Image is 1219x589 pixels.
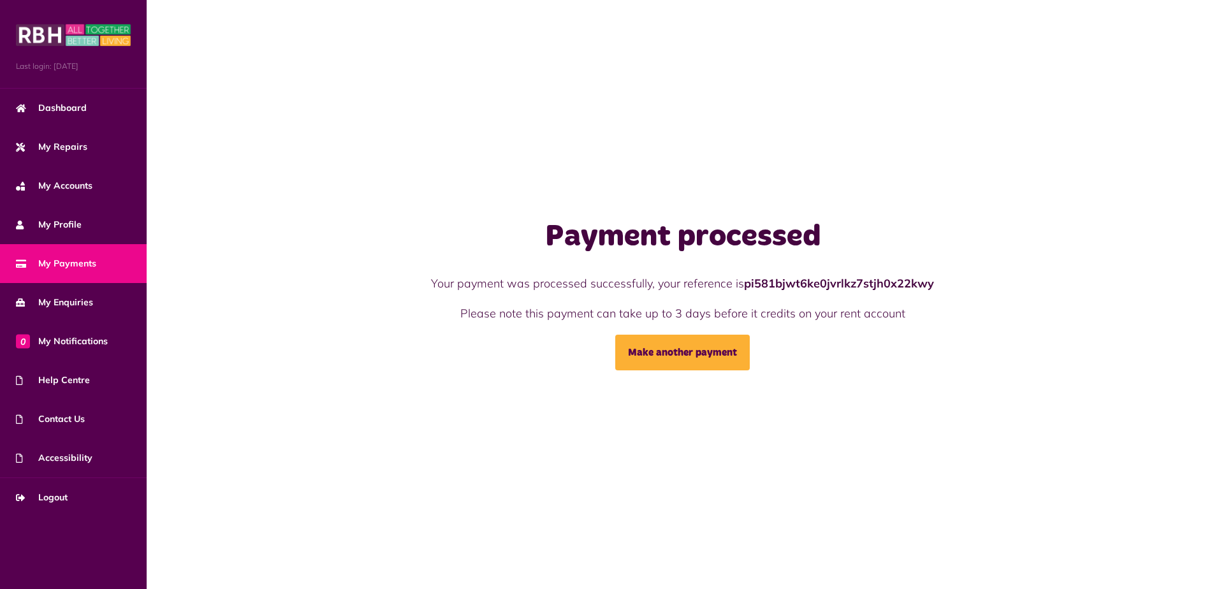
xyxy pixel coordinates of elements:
[16,218,82,231] span: My Profile
[16,140,87,154] span: My Repairs
[615,335,750,370] a: Make another payment
[16,491,68,504] span: Logout
[325,305,1040,322] p: Please note this payment can take up to 3 days before it credits on your rent account
[16,374,90,387] span: Help Centre
[744,276,934,291] strong: pi581bjwt6ke0jvrlkz7stjh0x22kwy
[16,335,108,348] span: My Notifications
[16,101,87,115] span: Dashboard
[16,451,92,465] span: Accessibility
[325,219,1040,256] h1: Payment processed
[16,61,131,72] span: Last login: [DATE]
[325,275,1040,292] p: Your payment was processed successfully, your reference is
[16,412,85,426] span: Contact Us
[16,22,131,48] img: MyRBH
[16,296,93,309] span: My Enquiries
[16,179,92,193] span: My Accounts
[16,257,96,270] span: My Payments
[16,334,30,348] span: 0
